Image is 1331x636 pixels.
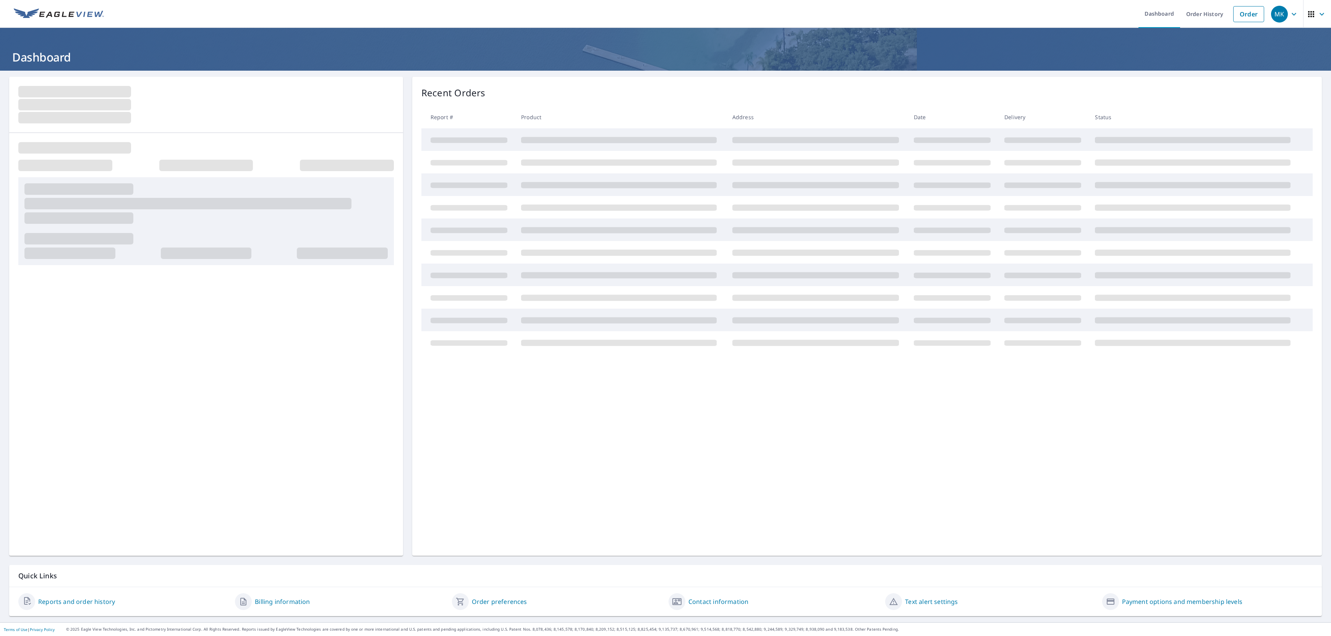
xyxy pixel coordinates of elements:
[4,627,28,632] a: Terms of Use
[1122,597,1242,606] a: Payment options and membership levels
[1089,106,1300,128] th: Status
[14,8,104,20] img: EV Logo
[9,49,1322,65] h1: Dashboard
[38,597,115,606] a: Reports and order history
[255,597,310,606] a: Billing information
[688,597,748,606] a: Contact information
[998,106,1089,128] th: Delivery
[18,571,1313,581] p: Quick Links
[421,86,486,100] p: Recent Orders
[472,597,527,606] a: Order preferences
[905,597,958,606] a: Text alert settings
[30,627,55,632] a: Privacy Policy
[4,627,55,632] p: |
[515,106,726,128] th: Product
[66,626,1327,632] p: © 2025 Eagle View Technologies, Inc. and Pictometry International Corp. All Rights Reserved. Repo...
[1233,6,1264,22] a: Order
[421,106,515,128] th: Report #
[1271,6,1288,23] div: MK
[726,106,908,128] th: Address
[908,106,998,128] th: Date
